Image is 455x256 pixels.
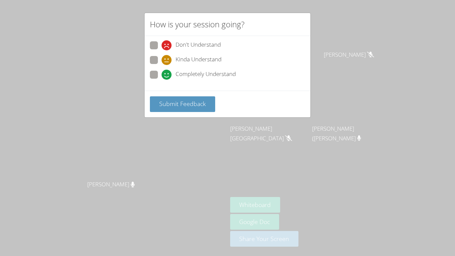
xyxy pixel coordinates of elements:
button: Submit Feedback [150,96,215,112]
span: Kinda Understand [176,55,222,65]
span: Completely Understand [176,70,236,80]
span: Submit Feedback [159,100,206,108]
h2: How is your session going? [150,18,244,30]
span: Don't Understand [176,40,221,50]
